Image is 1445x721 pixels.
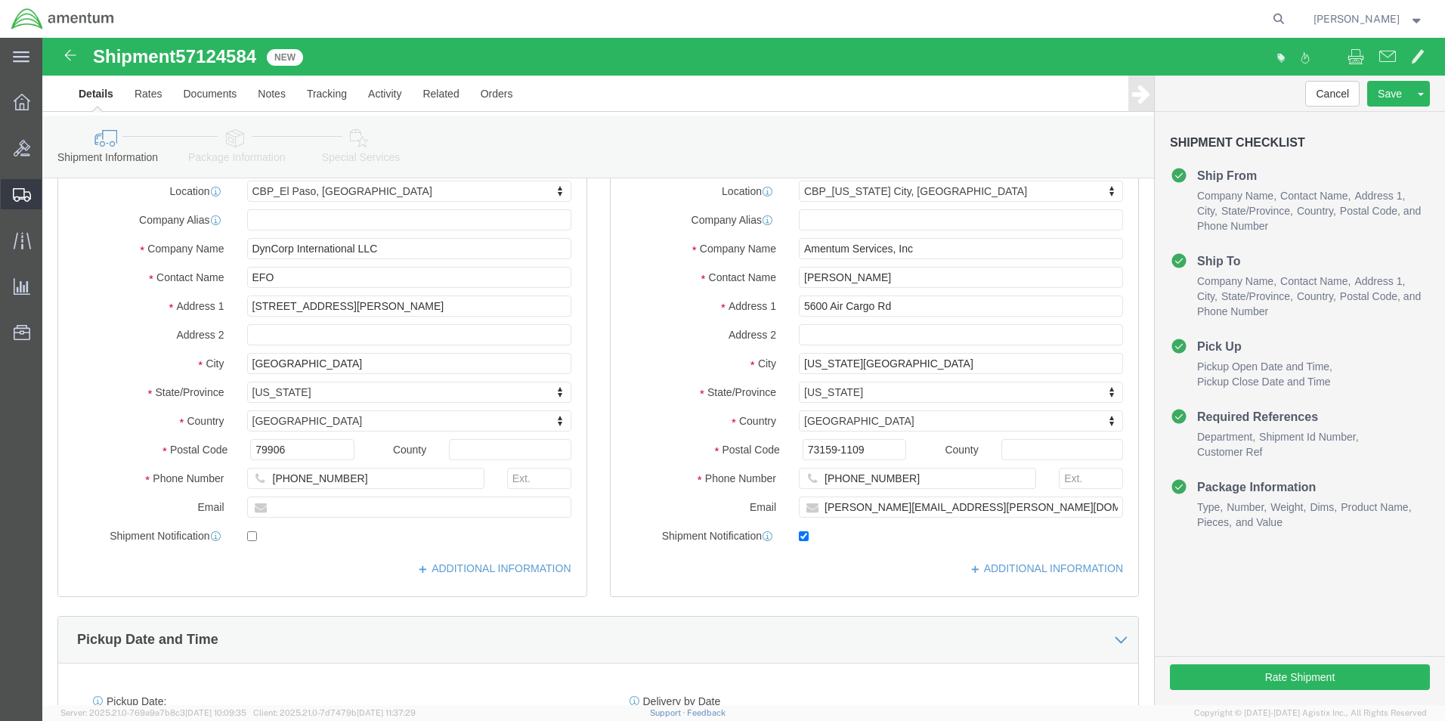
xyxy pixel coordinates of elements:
[42,38,1445,705] iframe: FS Legacy Container
[1313,11,1400,27] span: Charles Serrano
[357,708,416,717] span: [DATE] 11:37:29
[687,708,726,717] a: Feedback
[60,708,246,717] span: Server: 2025.21.0-769a9a7b8c3
[185,708,246,717] span: [DATE] 10:09:35
[650,708,688,717] a: Support
[253,708,416,717] span: Client: 2025.21.0-7d7479b
[1313,10,1425,28] button: [PERSON_NAME]
[11,8,115,30] img: logo
[1194,707,1427,719] span: Copyright © [DATE]-[DATE] Agistix Inc., All Rights Reserved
